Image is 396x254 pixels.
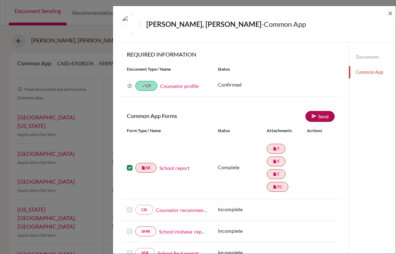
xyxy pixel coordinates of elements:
a: School report [159,164,189,172]
i: insert_drive_file [273,185,277,189]
p: Incomplete [218,206,266,213]
i: done [141,84,146,88]
strong: [PERSON_NAME], [PERSON_NAME] [146,20,261,28]
a: doneCP [135,81,157,91]
h6: Common App Forms [121,112,231,119]
a: Documents [349,51,396,63]
span: × [388,8,393,18]
a: insert_drive_fileT [267,156,285,166]
div: Status [213,66,340,72]
div: Status [218,128,266,134]
a: Send [305,111,335,122]
a: CR [135,205,153,215]
button: Close [388,9,393,17]
a: Counselor profile [160,83,199,89]
p: Complete [218,164,266,171]
a: insert_drive_fileSR [135,163,157,173]
span: - Common App [261,20,306,28]
a: SMR [135,226,156,236]
h6: REQUIRED INFORMATION [121,51,340,58]
a: insert_drive_fileT [267,144,285,154]
i: insert_drive_file [141,166,146,170]
div: Form Type / Name [121,128,213,134]
div: Attachments [267,128,296,134]
div: Actions [296,128,325,134]
a: insert_drive_fileTC [267,182,288,192]
i: insert_drive_file [273,172,277,176]
a: Common App [349,66,396,78]
div: Document Type / Name [121,66,213,72]
a: School midyear report [159,228,207,235]
a: Counselor recommendation [156,206,207,214]
a: insert_drive_fileT [267,169,285,179]
p: Confirmed [218,81,335,88]
i: insert_drive_file [273,147,277,151]
i: insert_drive_file [273,159,277,164]
p: Incomplete [218,227,266,235]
